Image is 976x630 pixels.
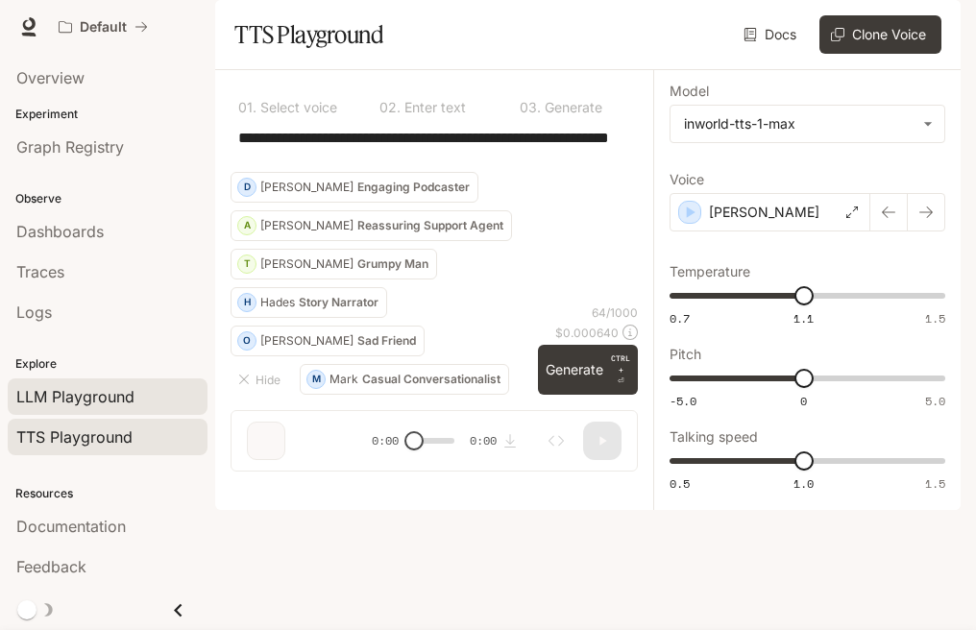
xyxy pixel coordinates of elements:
p: Talking speed [670,430,758,444]
p: Generate [541,101,602,114]
p: Default [80,19,127,36]
span: 0.5 [670,475,690,492]
div: H [238,287,256,318]
button: All workspaces [50,8,157,46]
p: Select voice [256,101,337,114]
p: Casual Conversationalist [362,374,500,385]
p: 0 1 . [238,101,256,114]
span: 1.5 [925,310,945,327]
div: D [238,172,256,203]
span: -5.0 [670,393,696,409]
p: Hades [260,297,295,308]
button: Clone Voice [819,15,941,54]
p: Pitch [670,348,701,361]
p: Model [670,85,709,98]
span: 1.5 [925,475,945,492]
p: [PERSON_NAME] [709,203,819,222]
p: Story Narrator [299,297,378,308]
div: inworld-tts-1-max [684,114,914,133]
button: D[PERSON_NAME]Engaging Podcaster [231,172,478,203]
p: CTRL + [611,352,630,376]
button: O[PERSON_NAME]Sad Friend [231,326,425,356]
span: 1.0 [793,475,814,492]
button: A[PERSON_NAME]Reassuring Support Agent [231,210,512,241]
p: 0 3 . [520,101,541,114]
button: T[PERSON_NAME]Grumpy Man [231,249,437,279]
button: HHadesStory Narrator [231,287,387,318]
p: Engaging Podcaster [357,182,470,193]
button: MMarkCasual Conversationalist [300,364,509,395]
p: Mark [329,374,358,385]
p: Enter text [401,101,466,114]
span: 0 [800,393,807,409]
p: Voice [670,173,704,186]
button: Hide [231,364,292,395]
button: GenerateCTRL +⏎ [538,345,638,395]
span: 1.1 [793,310,814,327]
p: [PERSON_NAME] [260,182,354,193]
h1: TTS Playground [234,15,383,54]
a: Docs [740,15,804,54]
span: 0.7 [670,310,690,327]
p: Temperature [670,265,750,279]
div: A [238,210,256,241]
p: [PERSON_NAME] [260,220,354,231]
div: T [238,249,256,279]
p: Sad Friend [357,335,416,347]
p: [PERSON_NAME] [260,335,354,347]
span: 5.0 [925,393,945,409]
div: O [238,326,256,356]
div: inworld-tts-1-max [671,106,944,142]
div: M [307,364,325,395]
p: Reassuring Support Agent [357,220,503,231]
p: [PERSON_NAME] [260,258,354,270]
p: ⏎ [611,352,630,387]
p: 0 2 . [379,101,401,114]
p: Grumpy Man [357,258,428,270]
